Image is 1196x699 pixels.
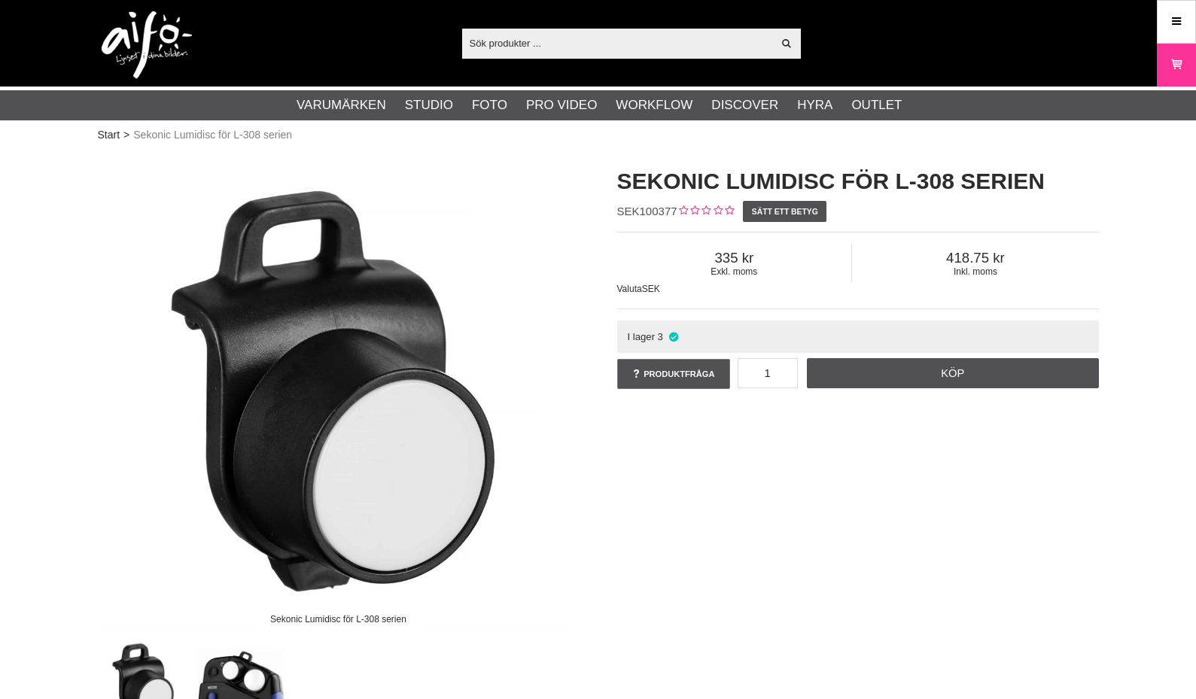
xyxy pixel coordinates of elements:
a: Sätt ett betyg [743,201,826,222]
div: Kundbetyg: 0 [677,204,734,220]
a: Pro Video [526,96,597,115]
span: I lager [627,331,655,342]
a: Studio [405,96,453,115]
span: Exkl. moms [617,266,852,277]
a: Hyra [797,96,832,115]
span: 418.75 [852,250,1098,266]
a: Foto [472,96,507,115]
a: Köp [807,358,1099,388]
div: Sekonic Lumidisc för L-308 serien [257,606,418,632]
a: Varumärken [297,96,386,115]
i: I lager [667,331,680,342]
span: Sekonic Lumidisc för L-308 serien [133,127,292,143]
a: Produktfråga [617,359,730,389]
img: logo.png [102,11,192,79]
span: Inkl. moms [852,266,1098,277]
input: Sök produkter ... [462,32,773,54]
a: Discover [711,96,778,115]
span: SEK [642,284,660,294]
a: Start [98,127,120,143]
a: Workflow [616,96,692,115]
span: 3 [658,331,663,342]
span: SEK100377 [617,205,677,217]
span: 335 [617,250,852,266]
h1: Sekonic Lumidisc för L-308 serien [617,166,1099,197]
img: Sekonic Lumidisc för L-308 serien [98,150,580,632]
span: Valuta [617,284,642,294]
a: Outlet [851,96,902,115]
span: > [123,127,129,143]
